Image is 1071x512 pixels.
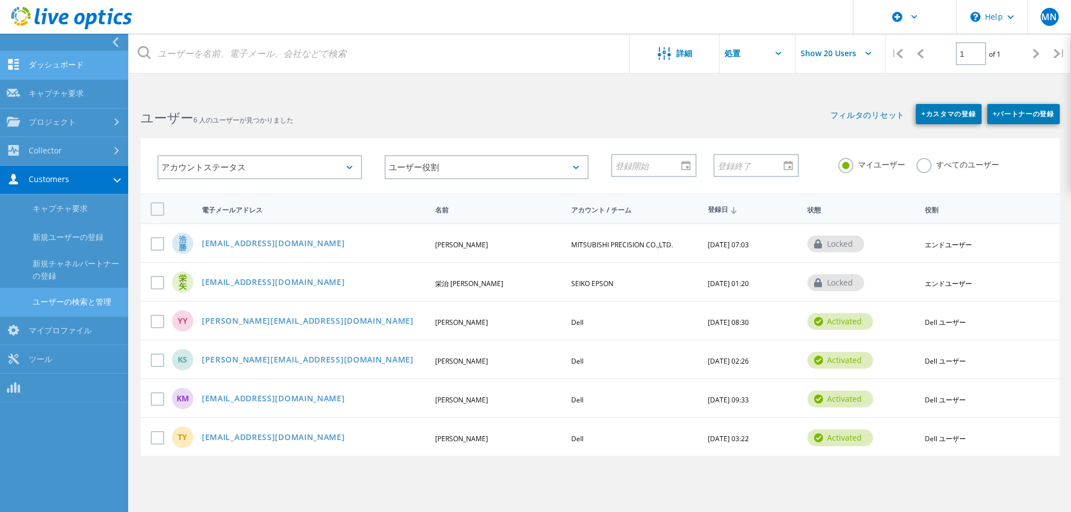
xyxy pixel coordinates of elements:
[715,155,790,176] input: 登録終了
[925,207,1042,214] span: 役割
[435,356,488,366] span: [PERSON_NAME]
[925,279,972,288] span: エンドユーザー
[177,274,188,290] span: 栄矢
[193,115,293,125] span: 6 人のユーザーが見つかりました
[925,395,966,405] span: Dell ユーザー
[807,235,864,252] div: locked
[970,12,980,22] svg: \n
[807,274,864,291] div: locked
[202,207,426,214] span: 電子メールアドレス
[571,240,673,250] span: MITSUBISHI PRECISION CO.,LTD.
[987,104,1060,124] a: +パートナーの登録
[571,318,584,327] span: Dell
[708,318,749,327] span: [DATE] 08:30
[993,109,997,119] b: +
[435,318,488,327] span: [PERSON_NAME]
[435,395,488,405] span: [PERSON_NAME]
[178,433,187,441] span: TY
[178,356,187,364] span: KS
[708,356,749,366] span: [DATE] 02:26
[177,395,189,402] span: KM
[925,240,972,250] span: エンドユーザー
[571,434,584,443] span: Dell
[676,49,692,57] span: 詳細
[1048,34,1071,74] div: |
[612,155,688,176] input: 登録開始
[708,240,749,250] span: [DATE] 07:03
[830,111,905,121] a: フィルタのリセット
[202,395,345,404] a: [EMAIL_ADDRESS][DOMAIN_NAME]
[708,434,749,443] span: [DATE] 03:22
[921,109,976,119] span: カスタマの登録
[807,391,873,407] div: activated
[11,24,132,31] a: Live Optics Dashboard
[885,34,909,74] div: |
[925,318,966,327] span: Dell ユーザー
[571,279,613,288] span: SEIKO EPSON
[838,158,905,169] label: マイユーザー
[141,108,193,126] b: ユーザー
[571,207,698,214] span: アカウント / チーム
[989,49,1001,59] span: of 1
[571,356,584,366] span: Dell
[435,279,503,288] span: 栄治 [PERSON_NAME]
[807,207,916,214] span: 状態
[807,429,873,446] div: activated
[916,104,982,124] a: +カスタマの登録
[178,317,188,325] span: YY
[129,34,630,73] input: ユーザーを名前、電子メール、会社などで検索
[925,356,966,366] span: Dell ユーザー
[177,235,188,251] span: 浩勝
[807,313,873,330] div: activated
[157,155,362,179] div: アカウントステータス
[202,433,345,443] a: [EMAIL_ADDRESS][DOMAIN_NAME]
[202,239,345,249] a: [EMAIL_ADDRESS][DOMAIN_NAME]
[202,356,414,365] a: [PERSON_NAME][EMAIL_ADDRESS][DOMAIN_NAME]
[385,155,589,179] div: ユーザー役割
[993,109,1054,119] span: パートナーの登録
[202,278,345,288] a: [EMAIL_ADDRESS][DOMAIN_NAME]
[708,206,798,214] span: 登録日
[916,158,999,169] label: すべてのユーザー
[921,109,926,119] b: +
[435,240,488,250] span: [PERSON_NAME]
[708,279,749,288] span: [DATE] 01:20
[708,395,749,405] span: [DATE] 09:33
[807,352,873,369] div: activated
[435,207,562,214] span: 名前
[925,434,966,443] span: Dell ユーザー
[202,317,414,327] a: [PERSON_NAME][EMAIL_ADDRESS][DOMAIN_NAME]
[1041,12,1057,21] span: MN
[435,434,488,443] span: [PERSON_NAME]
[571,395,584,405] span: Dell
